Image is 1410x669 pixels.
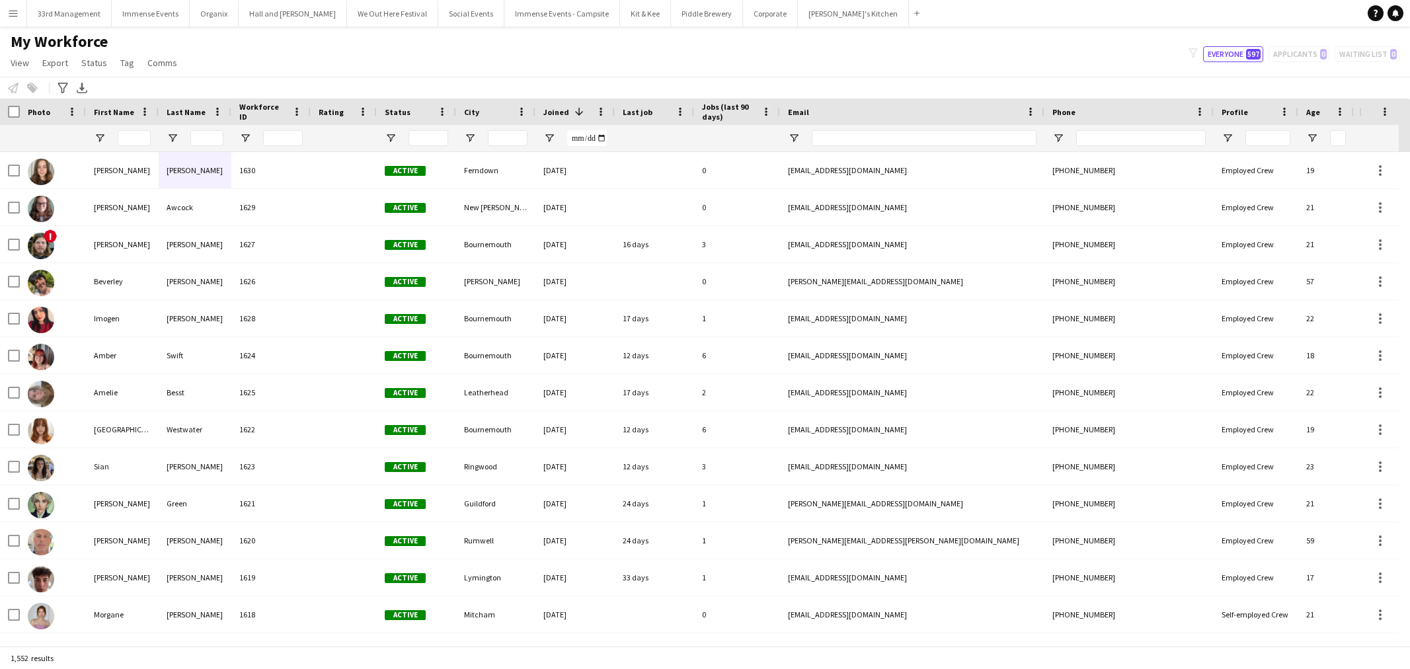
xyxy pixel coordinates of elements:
button: Everyone597 [1203,46,1263,62]
div: Leatherhead [456,374,535,411]
div: Awcock [159,189,231,225]
button: Piddle Brewery [671,1,743,26]
div: [PERSON_NAME] [159,263,231,299]
button: Open Filter Menu [239,132,251,144]
app-action-btn: Advanced filters [55,80,71,96]
div: 57 [1298,263,1354,299]
div: [PERSON_NAME] [86,226,159,262]
span: Active [385,351,426,361]
span: Active [385,240,426,250]
img: Thomas Tingley [28,529,54,555]
div: 0 [694,263,780,299]
img: Edward Tybinkowski [28,566,54,592]
div: 1625 [231,374,311,411]
div: 17 [1298,559,1354,596]
div: Ferndown [456,152,535,188]
div: [EMAIL_ADDRESS][DOMAIN_NAME] [780,596,1044,633]
button: Open Filter Menu [788,132,800,144]
span: Active [385,277,426,287]
div: 3 [694,448,780,485]
div: 21 [1298,189,1354,225]
div: [PERSON_NAME][EMAIL_ADDRESS][PERSON_NAME][DOMAIN_NAME] [780,522,1044,559]
img: Florence Westwater [28,418,54,444]
button: Open Filter Menu [1306,132,1318,144]
div: [DATE] [535,263,615,299]
div: Besst [159,374,231,411]
div: [EMAIL_ADDRESS][DOMAIN_NAME] [780,189,1044,225]
span: Active [385,203,426,213]
div: Morgane [86,596,159,633]
div: [PERSON_NAME][EMAIL_ADDRESS][DOMAIN_NAME] [780,263,1044,299]
div: Rumwell [456,522,535,559]
img: Alexander Baker [28,233,54,259]
div: Westwater [159,411,231,448]
div: [PHONE_NUMBER] [1044,596,1214,633]
div: [PERSON_NAME] [159,559,231,596]
div: Swift [159,337,231,374]
div: [PERSON_NAME] [456,263,535,299]
a: Comms [142,54,182,71]
div: Green [159,485,231,522]
div: 1627 [231,226,311,262]
div: Employed Crew [1214,411,1298,448]
div: Lymington [456,559,535,596]
span: Workforce ID [239,102,287,122]
div: Employed Crew [1214,263,1298,299]
div: Employed Crew [1214,485,1298,522]
span: Email [788,107,809,117]
div: 1630 [231,152,311,188]
div: [PHONE_NUMBER] [1044,152,1214,188]
div: 0 [694,189,780,225]
div: [EMAIL_ADDRESS][DOMAIN_NAME] [780,448,1044,485]
button: Immense Events - Campsite [504,1,620,26]
a: Status [76,54,112,71]
div: 23 [1298,448,1354,485]
a: View [5,54,34,71]
span: Rating [319,107,344,117]
div: 21 [1298,485,1354,522]
div: Employed Crew [1214,337,1298,374]
span: First Name [94,107,134,117]
div: Sian [86,448,159,485]
span: Phone [1052,107,1076,117]
button: Social Events [438,1,504,26]
span: Active [385,166,426,176]
input: Joined Filter Input [567,130,607,146]
div: 17 days [615,300,694,336]
div: [EMAIL_ADDRESS][DOMAIN_NAME] [780,337,1044,374]
div: [PERSON_NAME] [159,152,231,188]
div: 1 [694,559,780,596]
div: New [PERSON_NAME] [456,189,535,225]
input: Profile Filter Input [1245,130,1290,146]
img: Beth Awcock [28,196,54,222]
button: Open Filter Menu [167,132,178,144]
div: [DATE] [535,374,615,411]
div: Employed Crew [1214,152,1298,188]
span: Jobs (last 90 days) [702,102,756,122]
img: Amelie Besst [28,381,54,407]
div: 1628 [231,300,311,336]
input: Workforce ID Filter Input [263,130,303,146]
div: 1618 [231,596,311,633]
div: [PHONE_NUMBER] [1044,374,1214,411]
div: 1 [694,485,780,522]
div: 1620 [231,522,311,559]
span: Active [385,536,426,546]
span: Active [385,314,426,324]
button: Open Filter Menu [464,132,476,144]
img: Ruby Lee Nicholson [28,159,54,185]
div: [EMAIL_ADDRESS][DOMAIN_NAME] [780,300,1044,336]
input: City Filter Input [488,130,528,146]
div: [PHONE_NUMBER] [1044,559,1214,596]
div: Imogen [86,300,159,336]
span: Active [385,462,426,472]
div: [PERSON_NAME] [159,522,231,559]
div: Ringwood [456,448,535,485]
div: [PERSON_NAME] [159,596,231,633]
div: [GEOGRAPHIC_DATA] [86,411,159,448]
span: ! [44,229,57,243]
div: [PERSON_NAME] [159,226,231,262]
div: Guildford [456,485,535,522]
div: [DATE] [535,559,615,596]
div: Beverley [86,263,159,299]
